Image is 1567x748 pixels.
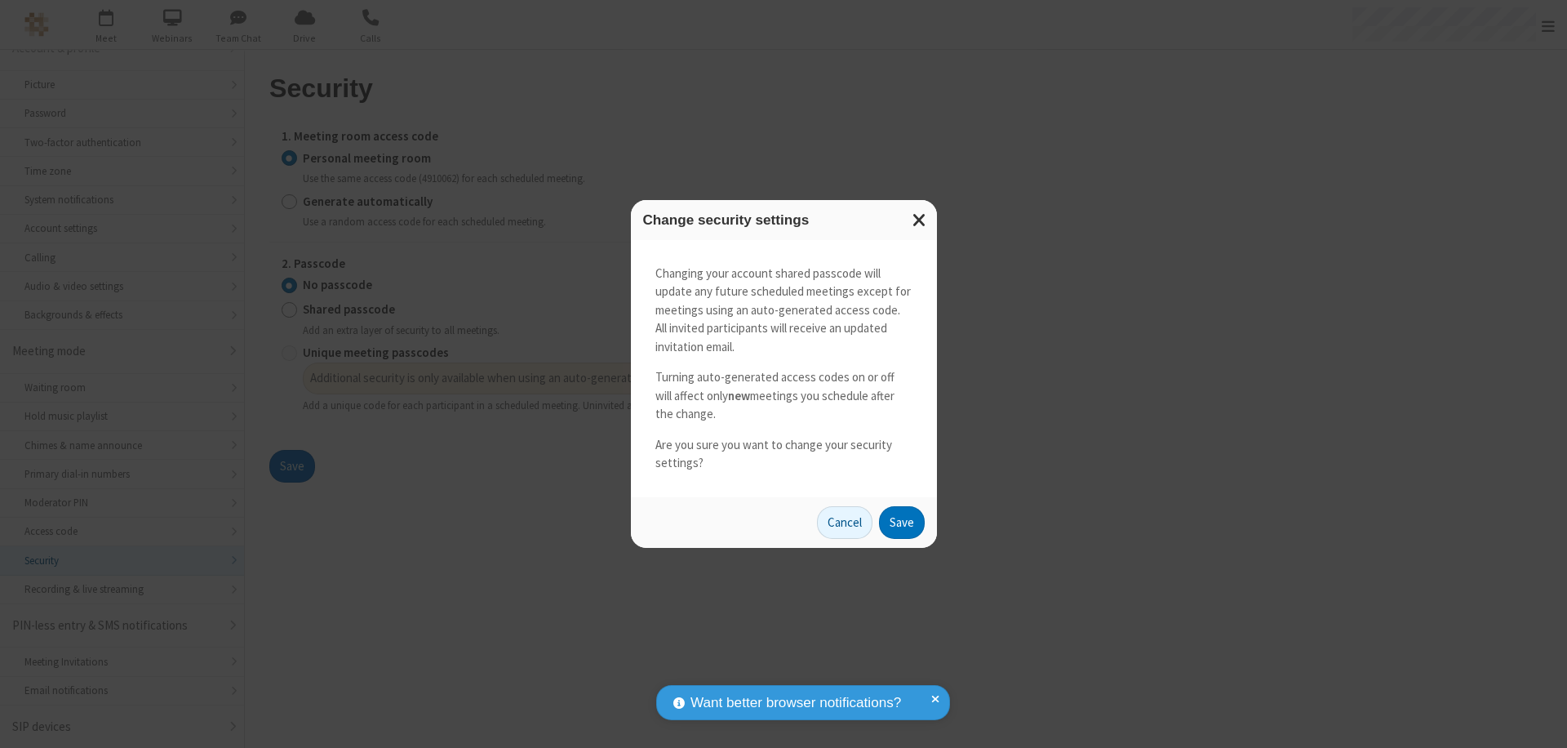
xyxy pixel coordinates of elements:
button: Cancel [817,506,872,539]
h3: Change security settings [643,212,925,228]
strong: new [728,388,750,403]
p: Turning auto-generated access codes on or off will affect only meetings you schedule after the ch... [655,368,912,424]
button: Close modal [903,200,937,240]
button: Save [879,506,925,539]
p: Changing your account shared passcode will update any future scheduled meetings except for meetin... [655,265,912,357]
span: Want better browser notifications? [690,692,901,714]
p: Are you sure you want to change your security settings? [655,436,912,473]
